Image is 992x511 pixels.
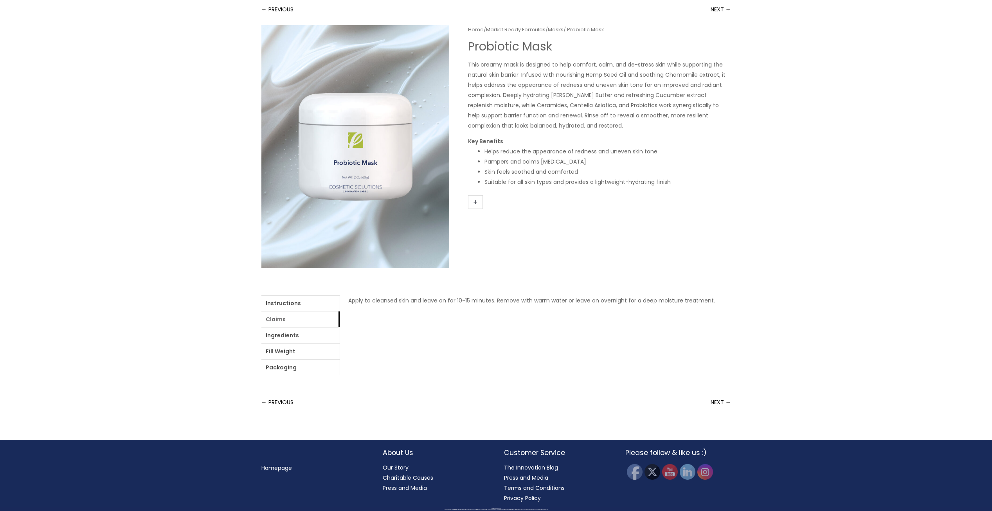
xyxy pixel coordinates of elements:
[625,448,731,458] h2: Please follow & like us :)
[383,464,409,471] a: Our Story
[486,26,546,33] a: Market Ready Formulas
[261,311,340,327] a: Claims
[504,448,610,458] h2: Customer Service
[548,26,564,33] a: Masks
[383,462,488,493] nav: About Us
[645,464,660,480] img: Twitter
[504,484,565,492] a: Terms and Conditions
[468,40,731,54] h1: Probiotic Mask
[261,463,367,473] nav: Menu
[14,508,978,509] div: Copyright © 2025
[261,327,340,343] a: Ingredients
[484,146,731,157] li: Helps reduce the appearance of redness and uneven skin tone
[711,394,731,410] a: NEXT →
[261,25,449,268] img: Probiotic Mask
[383,474,433,482] a: Charitable Causes
[496,508,501,509] span: Cosmetic Solutions
[484,167,731,177] li: Skin feels soothed and comforted
[504,494,541,502] a: Privacy Policy
[484,157,731,167] li: Pampers and calms [MEDICAL_DATA]
[348,295,723,306] p: Apply to cleansed skin and leave on for 10-15 minutes. Remove with warm water or leave on overnig...
[468,137,503,145] strong: Key Benefits
[261,295,340,311] a: Instructions
[468,26,484,33] a: Home
[261,464,292,472] a: Homepage
[261,360,340,375] a: Packaging
[711,2,731,17] a: NEXT →
[504,464,558,471] a: The Innovation Blog
[383,484,427,492] a: Press and Media
[504,474,548,482] a: Press and Media
[261,344,340,359] a: Fill Weight
[504,462,610,503] nav: Customer Service
[261,2,293,17] a: ← PREVIOUS
[383,448,488,458] h2: About Us
[468,25,731,34] nav: Breadcrumb
[484,177,731,187] li: Suitable for all skin types and provides a lightweight-hydrating finish
[261,394,293,410] a: ← PREVIOUS
[468,59,731,131] p: This creamy mask is designed to help comfort, calm, and de-stress skin while supporting the natur...
[627,464,643,480] img: Facebook
[468,195,483,209] a: +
